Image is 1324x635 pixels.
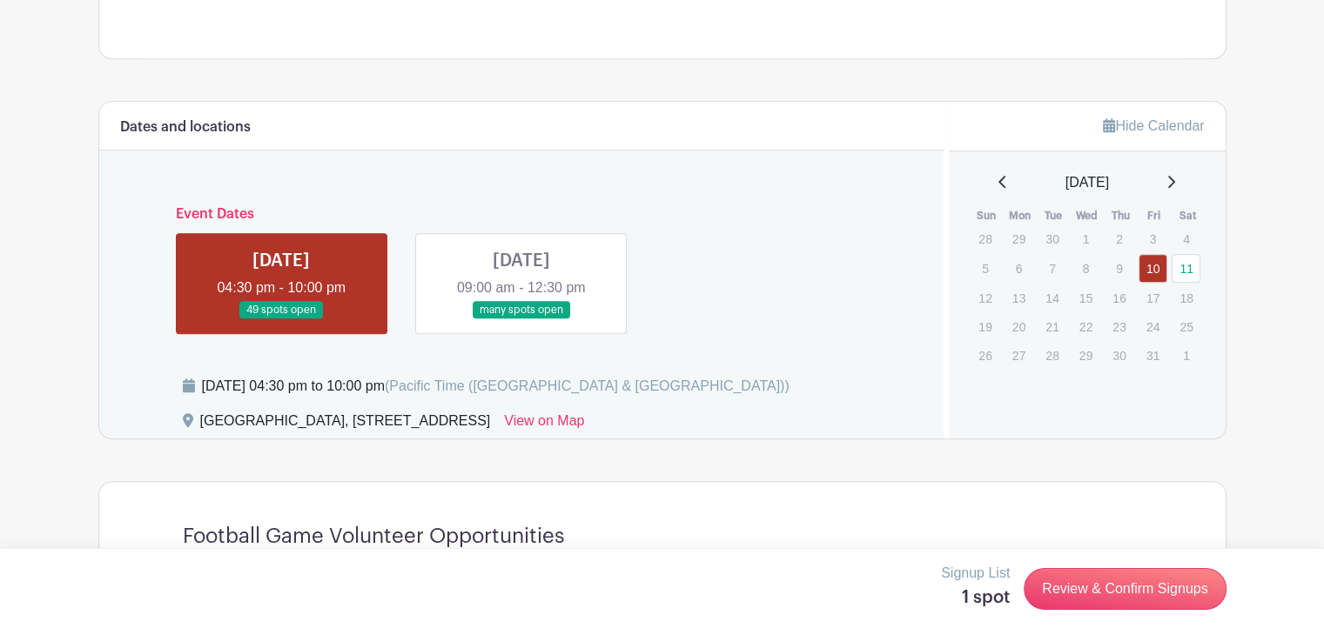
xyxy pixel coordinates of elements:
[1005,313,1033,340] p: 20
[1038,313,1066,340] p: 21
[970,207,1004,224] th: Sun
[1037,207,1071,224] th: Tue
[1139,254,1167,283] a: 10
[162,206,882,223] h6: Event Dates
[1024,568,1226,610] a: Review & Confirm Signups
[183,524,565,549] h4: Football Game Volunteer Opportunities
[1072,342,1100,369] p: 29
[1103,118,1204,133] a: Hide Calendar
[385,378,790,393] span: (Pacific Time ([GEOGRAPHIC_DATA] & [GEOGRAPHIC_DATA]))
[1004,207,1038,224] th: Mon
[1105,225,1133,252] p: 2
[1139,313,1167,340] p: 24
[1172,313,1200,340] p: 25
[1172,342,1200,369] p: 1
[202,376,790,397] div: [DATE] 04:30 pm to 10:00 pm
[1139,284,1167,311] p: 17
[971,313,999,340] p: 19
[200,411,491,438] div: [GEOGRAPHIC_DATA], [STREET_ADDRESS]
[1138,207,1172,224] th: Fri
[941,563,1010,584] p: Signup List
[1104,207,1138,224] th: Thu
[1072,313,1100,340] p: 22
[1071,207,1105,224] th: Wed
[1005,255,1033,282] p: 6
[1139,342,1167,369] p: 31
[1105,255,1133,282] p: 9
[1105,284,1133,311] p: 16
[1005,342,1033,369] p: 27
[1038,284,1066,311] p: 14
[1105,313,1133,340] p: 23
[1072,225,1100,252] p: 1
[1065,172,1109,193] span: [DATE]
[1105,342,1133,369] p: 30
[1139,225,1167,252] p: 3
[1005,284,1033,311] p: 13
[120,119,251,136] h6: Dates and locations
[1038,342,1066,369] p: 28
[1072,255,1100,282] p: 8
[1005,225,1033,252] p: 29
[1038,225,1066,252] p: 30
[1172,225,1200,252] p: 4
[1172,254,1200,283] a: 11
[971,225,999,252] p: 28
[504,411,584,438] a: View on Map
[971,255,999,282] p: 5
[1171,207,1205,224] th: Sat
[1072,284,1100,311] p: 15
[941,587,1010,608] h5: 1 spot
[971,284,999,311] p: 12
[1038,255,1066,282] p: 7
[1172,284,1200,311] p: 18
[971,342,999,369] p: 26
